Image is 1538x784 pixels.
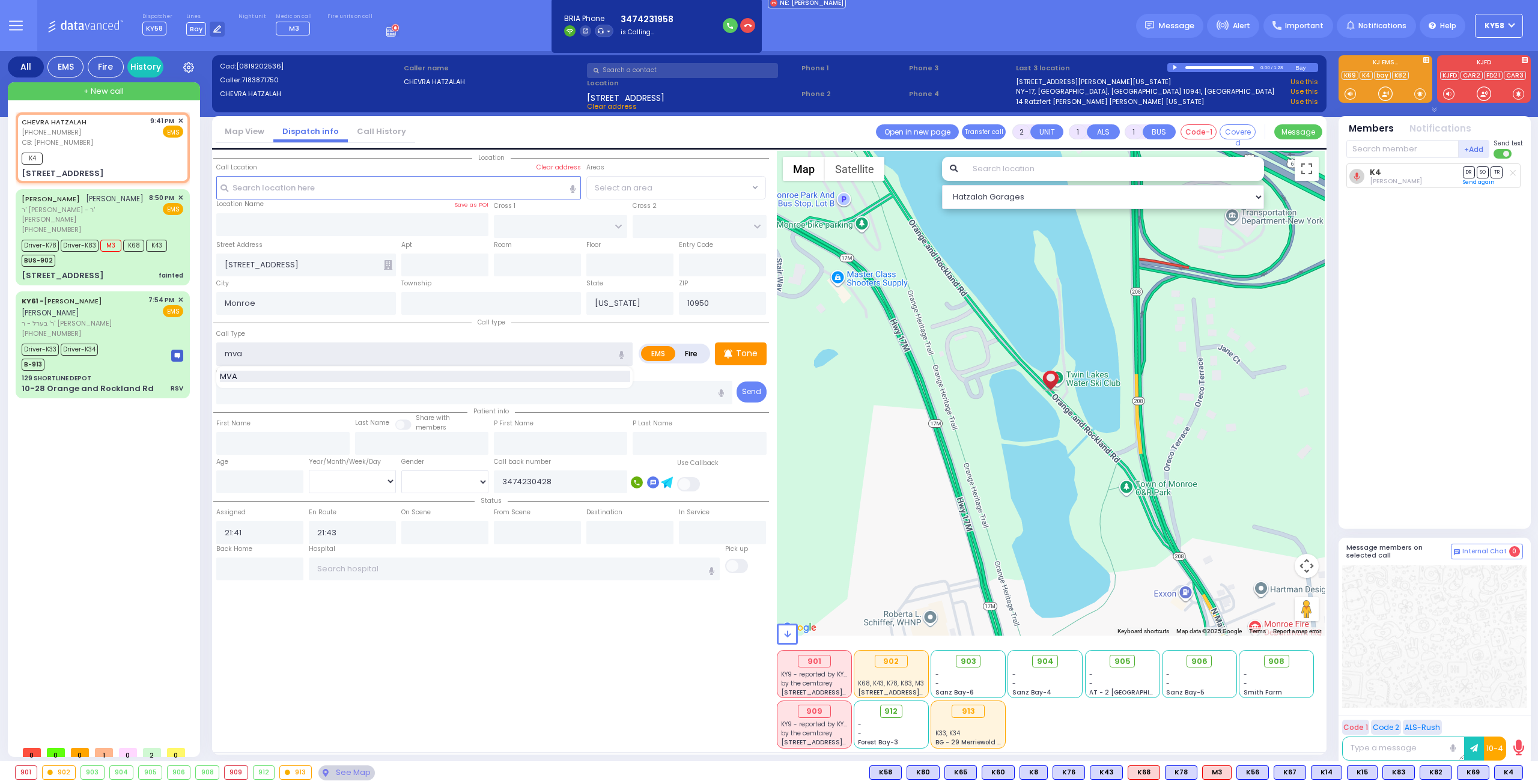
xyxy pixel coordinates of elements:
[1382,765,1415,780] div: K83
[1370,177,1422,186] span: Yomi Sofer
[781,679,833,688] span: by the cemtarey
[1143,124,1176,139] button: BUS
[781,729,833,738] span: by the cemtarey
[401,457,424,467] label: Gender
[22,318,144,329] span: ר' בערל - ר' [PERSON_NAME]
[621,28,654,37] small: is Calling...
[1494,139,1523,148] span: Send text
[22,359,44,371] span: B-913
[475,496,508,505] span: Status
[1403,720,1442,735] button: ALS-Rush
[1290,97,1318,107] a: Use this
[472,318,511,327] span: Call type
[1459,140,1490,158] button: +Add
[142,13,172,20] label: Dispatcher
[454,201,488,209] label: Save as POI
[1491,166,1503,178] span: TR
[22,270,104,282] div: [STREET_ADDRESS]
[494,201,515,211] label: Cross 1
[1089,679,1093,688] span: -
[1236,765,1269,780] div: K56
[216,544,252,554] label: Back Home
[22,153,43,165] span: K4
[22,383,154,395] div: 10-28 Orange and Rockland Rd
[587,102,637,111] span: Clear address
[952,705,985,718] div: 913
[1437,59,1531,68] label: KJFD
[22,344,59,356] span: Driver-K33
[467,407,515,416] span: Patient info
[22,127,81,137] span: [PHONE_NUMBER]
[1342,720,1369,735] button: Code 1
[1347,765,1378,780] div: BLS
[22,240,59,252] span: Driver-K78
[586,163,604,172] label: Areas
[884,705,898,717] span: 912
[273,126,348,137] a: Dispatch info
[127,56,163,77] a: History
[982,765,1015,780] div: BLS
[163,305,183,317] span: EMS
[1191,655,1208,667] span: 906
[1089,670,1093,679] span: -
[1087,124,1120,139] button: ALS
[1454,549,1460,555] img: comment-alt.png
[780,620,819,636] img: Google
[61,344,98,356] span: Driver-K34
[159,271,183,280] div: fainted
[22,225,81,234] span: [PHONE_NUMBER]
[1128,765,1160,780] div: K68
[858,679,924,688] span: K68, K43, K78, K83, M3
[239,13,266,20] label: Night unit
[309,558,720,580] input: Search hospital
[355,418,389,428] label: Last Name
[1274,765,1306,780] div: BLS
[47,56,84,77] div: EMS
[1012,688,1051,697] span: Sanz Bay-4
[327,13,372,20] label: Fire units on call
[401,279,431,288] label: Township
[167,748,185,757] span: 0
[1285,20,1324,31] span: Important
[965,157,1265,181] input: Search location
[1053,765,1085,780] div: K76
[472,153,511,162] span: Location
[1463,166,1475,178] span: DR
[1494,148,1513,160] label: Turn off text
[254,766,275,779] div: 912
[1158,20,1194,32] span: Message
[1181,124,1217,139] button: Code-1
[633,419,672,428] label: P Last Name
[1271,61,1273,74] div: /
[1020,765,1048,780] div: K8
[1037,655,1054,667] span: 904
[86,193,144,204] span: [PERSON_NAME]
[186,22,206,36] span: Bay
[1274,765,1306,780] div: K67
[1409,122,1471,136] button: Notifications
[318,765,375,780] div: See map
[84,85,124,97] span: + New call
[22,205,145,225] span: ר' [PERSON_NAME] - ר' [PERSON_NAME]
[1114,655,1131,667] span: 905
[1420,765,1452,780] div: K82
[781,688,895,697] span: [STREET_ADDRESS][PERSON_NAME]
[1451,544,1523,559] button: Internal Chat 0
[944,765,977,780] div: K65
[22,194,80,204] a: [PERSON_NAME]
[110,766,133,779] div: 904
[148,296,174,305] span: 7:54 PM
[1485,20,1504,31] span: KY58
[22,117,87,127] a: CHEVRA HATZALAH
[1311,765,1342,780] div: K14
[798,655,831,668] div: 901
[1494,765,1523,780] div: BLS
[621,13,716,26] span: 3474231958
[1295,554,1319,578] button: Map camera controls
[216,126,273,137] a: Map View
[909,63,1012,73] span: Phone 3
[216,199,264,209] label: Location Name
[907,765,940,780] div: BLS
[781,720,848,729] span: KY9 - reported by KY9
[1494,765,1523,780] div: K4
